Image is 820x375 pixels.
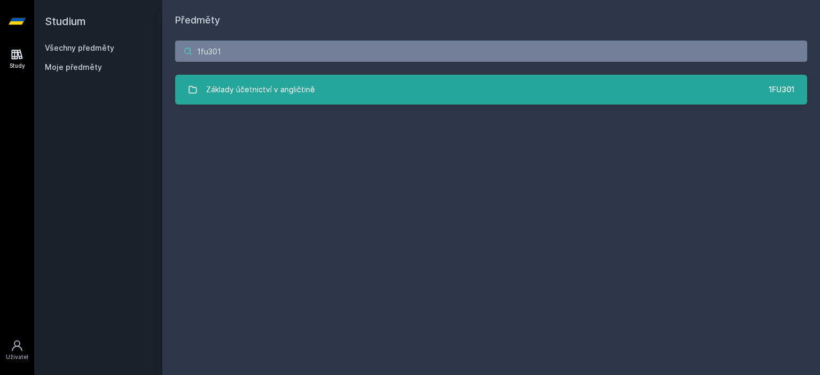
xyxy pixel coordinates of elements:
[769,84,794,95] div: 1FU301
[2,334,32,366] a: Uživatel
[175,41,807,62] input: Název nebo ident předmětu…
[6,353,28,361] div: Uživatel
[175,75,807,105] a: Základy účetnictví v angličtině 1FU301
[206,79,315,100] div: Základy účetnictví v angličtině
[45,43,114,52] a: Všechny předměty
[10,62,25,70] div: Study
[2,43,32,75] a: Study
[175,13,807,28] h1: Předměty
[45,62,102,73] span: Moje předměty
